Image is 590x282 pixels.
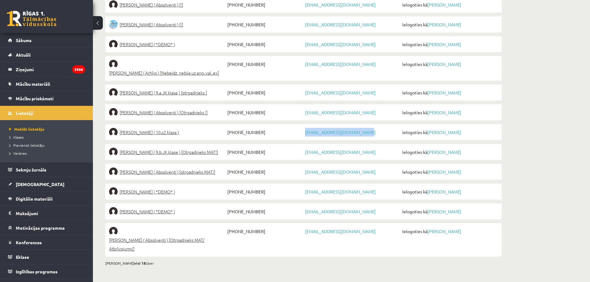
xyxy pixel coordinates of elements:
[109,128,226,137] a: [PERSON_NAME] ( 10.c2 klase )
[305,228,376,234] a: [EMAIL_ADDRESS][DOMAIN_NAME]
[120,88,207,97] span: [PERSON_NAME] ( 9.a JK klase ) [otrgadnieks ]
[305,209,376,214] a: [EMAIL_ADDRESS][DOMAIN_NAME]
[109,227,226,253] a: [PERSON_NAME] ( Absolventi ) [Otrgadnieks MAT/ Atbrīvojums!]
[226,0,304,9] span: [PHONE_NUMBER]
[226,167,304,176] span: [PHONE_NUMBER]
[427,228,461,234] a: [PERSON_NAME]
[401,128,498,137] span: Ielogoties kā
[109,60,226,77] a: [PERSON_NAME] ( Arhīvs ) [Nebeidz, nebija uz ang. val. ex]
[16,254,29,260] span: Eklase
[16,269,58,274] span: Izglītības programas
[305,129,376,135] a: [EMAIL_ADDRESS][DOMAIN_NAME]
[8,264,85,279] a: Izglītības programas
[8,177,85,191] a: [DEMOGRAPHIC_DATA]
[305,61,376,67] a: [EMAIL_ADDRESS][DOMAIN_NAME]
[8,235,85,249] a: Konferences
[109,227,118,236] img: Keitija Madara Vucena
[427,129,461,135] a: [PERSON_NAME]
[9,127,44,132] span: Meklēt lietotāju
[120,40,175,49] span: [PERSON_NAME] ( *DEMO* )
[9,142,87,148] a: Pievienot lietotāju
[120,187,175,196] span: [PERSON_NAME] ( *DEMO* )
[16,240,42,245] span: Konferences
[109,207,118,216] img: madara steindale
[120,167,215,176] span: [PERSON_NAME] ( Absolventi ) [otrgadnieks MAT!]
[16,206,85,220] legend: Maksājumi
[16,81,50,87] span: Mācību materiāli
[16,37,32,43] span: Sākums
[401,20,498,29] span: Ielogoties kā
[8,62,85,76] a: Ziņojumi3986
[105,260,502,266] div: [PERSON_NAME] User
[427,149,461,155] a: [PERSON_NAME]
[401,207,498,216] span: Ielogoties kā
[401,0,498,9] span: Ielogoties kā
[8,33,85,47] a: Sākums
[8,206,85,220] a: Maksājumi
[427,2,461,7] a: [PERSON_NAME]
[8,48,85,62] a: Aktuāli
[305,90,376,95] a: [EMAIL_ADDRESS][DOMAIN_NAME]
[9,135,24,140] span: Klases
[109,40,226,49] a: [PERSON_NAME] ( *DEMO* )
[401,148,498,156] span: Ielogoties kā
[109,187,118,196] img: Madara Stankeviča
[120,207,175,216] span: [PERSON_NAME] ( *DEMO* )
[427,169,461,175] a: [PERSON_NAME]
[109,0,118,9] img: Madara Balašova
[16,167,46,172] span: Sekmju žurnāls
[305,189,376,194] a: [EMAIL_ADDRESS][DOMAIN_NAME]
[8,106,85,120] a: Lietotāji
[109,148,226,156] a: [PERSON_NAME] ( 9.b JK klase ) [Otrgadnieks MAT!]
[427,189,461,194] a: [PERSON_NAME]
[120,0,183,9] span: [PERSON_NAME] ( Absolventi ) [!]
[120,128,179,137] span: [PERSON_NAME] ( 10.c2 klase )
[226,60,304,68] span: [PHONE_NUMBER]
[427,61,461,67] a: [PERSON_NAME]
[16,225,65,231] span: Motivācijas programma
[9,126,87,132] a: Meklēt lietotāju
[401,167,498,176] span: Ielogoties kā
[16,196,53,202] span: Digitālie materiāli
[226,148,304,156] span: [PHONE_NUMBER]
[8,221,85,235] a: Motivācijas programma
[8,163,85,177] a: Sekmju žurnāls
[226,40,304,49] span: [PHONE_NUMBER]
[305,149,376,155] a: [EMAIL_ADDRESS][DOMAIN_NAME]
[305,41,376,47] a: [EMAIL_ADDRESS][DOMAIN_NAME]
[120,20,183,29] span: [PERSON_NAME] ( Absolventi ) [!]
[16,96,54,101] span: Mācību priekšmeti
[226,187,304,196] span: [PHONE_NUMBER]
[109,88,118,97] img: Madara Karziņina
[226,227,304,236] span: [PHONE_NUMBER]
[109,108,118,117] img: Madara Ķilpe
[109,68,219,77] span: [PERSON_NAME] ( Arhīvs ) [Nebeidz, nebija uz ang. val. ex]
[401,40,498,49] span: Ielogoties kā
[109,167,118,176] img: Madara Katrīna Saulīte
[401,227,498,236] span: Ielogoties kā
[109,40,118,49] img: Madara Kalniña
[226,207,304,216] span: [PHONE_NUMBER]
[427,110,461,115] a: [PERSON_NAME]
[109,20,118,29] img: Madara Ērika Daņiļeviča
[16,52,31,58] span: Aktuāli
[109,60,118,68] img: Madara Karziņina
[9,151,27,156] span: Veidnes
[134,261,146,266] b: visi 15
[9,150,87,156] a: Veidnes
[427,22,461,27] a: [PERSON_NAME]
[226,108,304,117] span: [PHONE_NUMBER]
[305,2,376,7] a: [EMAIL_ADDRESS][DOMAIN_NAME]
[401,60,498,68] span: Ielogoties kā
[120,108,208,117] span: [PERSON_NAME] ( Absolventi ) [Otrgadnieks !]
[8,91,85,106] a: Mācību priekšmeti
[9,134,87,140] a: Klases
[109,167,226,176] a: [PERSON_NAME] ( Absolventi ) [otrgadnieks MAT!]
[226,20,304,29] span: [PHONE_NUMBER]
[7,11,56,26] a: Rīgas 1. Tālmācības vidusskola
[109,207,226,216] a: [PERSON_NAME] ( *DEMO* )
[109,88,226,97] a: [PERSON_NAME] ( 9.a JK klase ) [otrgadnieks ]
[16,181,64,187] span: [DEMOGRAPHIC_DATA]
[305,169,376,175] a: [EMAIL_ADDRESS][DOMAIN_NAME]
[427,41,461,47] a: [PERSON_NAME]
